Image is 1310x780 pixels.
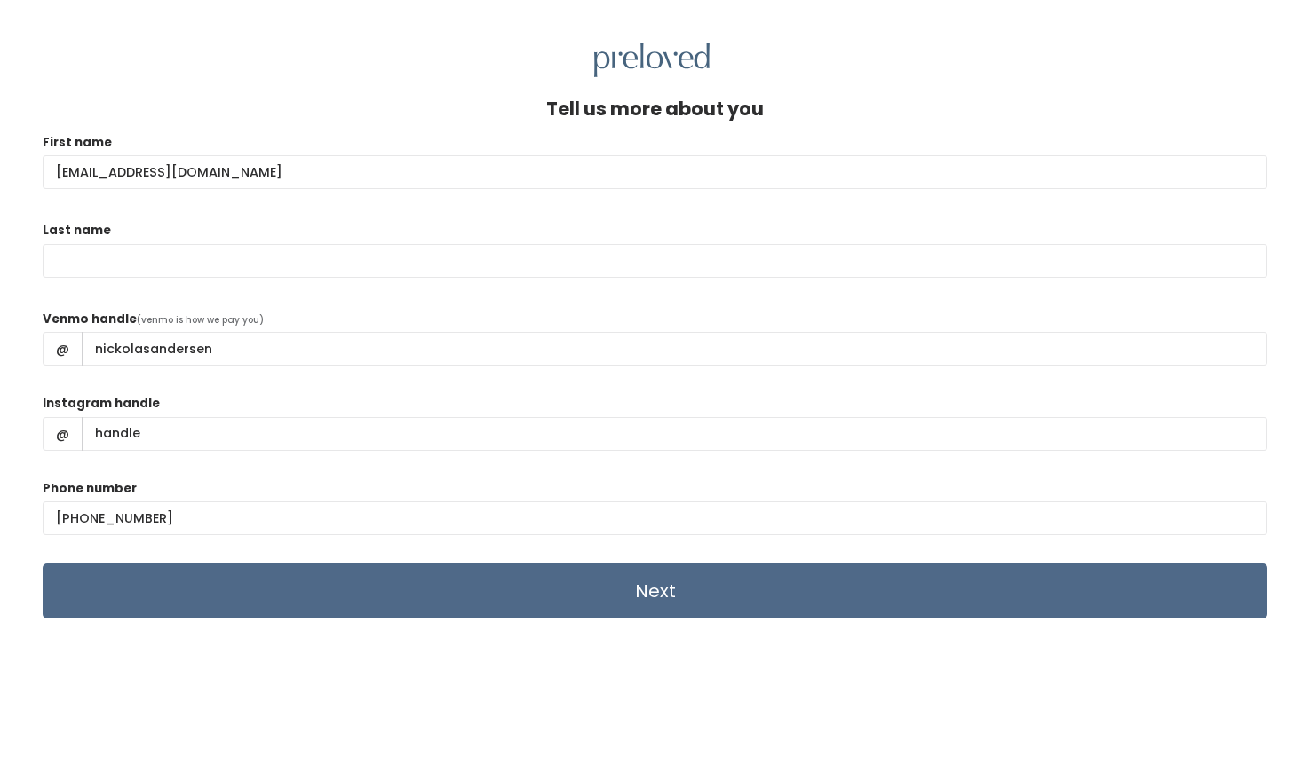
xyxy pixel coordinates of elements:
h4: Tell us more about you [546,98,764,119]
label: Last name [43,222,111,240]
label: First name [43,134,112,152]
span: @ [43,332,83,366]
input: handle [82,417,1267,451]
label: Instagram handle [43,395,160,413]
label: Venmo handle [43,311,137,328]
input: (___) ___-____ [43,501,1267,535]
span: @ [43,417,83,451]
img: preloved logo [594,43,710,77]
input: handle [82,332,1267,366]
span: (venmo is how we pay you) [137,313,264,327]
input: Next [43,563,1267,618]
label: Phone number [43,480,137,498]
